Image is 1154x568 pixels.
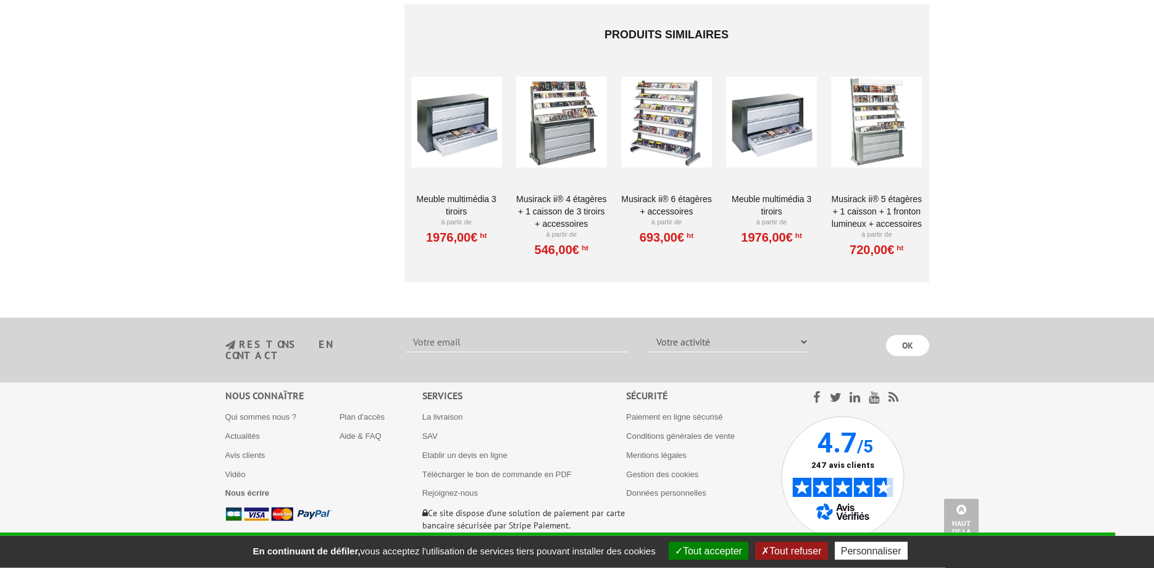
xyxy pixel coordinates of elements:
a: 1976,00€HT [426,234,487,241]
a: Gestion des cookies [626,470,698,479]
div: Nous connaître [225,389,422,403]
a: Aide & FAQ [340,431,382,441]
a: La livraison [422,412,463,422]
a: Paiement en ligne sécurisé [626,412,722,422]
p: À partir de [726,218,817,227]
a: Conditions générales de vente [626,431,735,441]
a: 720,00€HT [850,246,903,253]
button: Personnaliser (fenêtre modale) [835,542,908,560]
sup: HT [793,231,802,240]
sup: HT [894,244,903,252]
input: Votre email [406,331,628,352]
strong: En continuant de défiler, [253,546,360,556]
sup: HT [684,231,693,240]
div: Sécurité [626,389,781,403]
a: SAV [422,431,438,441]
p: À partir de [516,230,607,240]
a: Musirack II® 5 étagères + 1 caisson + 1 fronton lumineux + accessoires [831,193,922,230]
a: Actualités [225,431,260,441]
a: Etablir un devis en ligne [422,451,508,460]
h3: restons en contact [225,339,388,361]
a: Plan d'accès [340,412,385,422]
span: Produits similaires [604,28,729,41]
a: Nous écrire [225,488,270,498]
a: Mentions légales [626,451,687,460]
a: Avis clients [225,451,266,460]
a: 1976,00€HT [741,234,802,241]
p: Ce site dispose d’une solution de paiement par carte bancaire sécurisée par Stripe Paiement. [422,507,627,532]
a: Qui sommes nous ? [225,412,297,422]
a: Musirack II® 4 étagères + 1 caisson de 3 tiroirs + accessoires [516,193,607,230]
span: vous acceptez l'utilisation de services tiers pouvant installer des cookies [246,546,661,556]
a: Haut de la page [944,499,979,549]
p: À partir de [831,230,922,240]
sup: HT [477,231,487,240]
a: Musirack II® 6 étagères + accessoires [621,193,712,218]
a: Rejoignez-nous [422,488,478,498]
a: Télécharger le bon de commande en PDF [422,470,572,479]
p: À partir de [411,218,502,227]
img: Avis Vérifiés - 4.7 sur 5 - 247 avis clients [781,416,905,540]
a: 546,00€HT [535,246,588,253]
a: Meuble multimédia 3 tiroirs [411,193,502,218]
input: OK [886,335,929,356]
img: newsletter.jpg [225,340,235,350]
p: À partir de [621,218,712,227]
button: Tout accepter [669,542,748,560]
a: Vidéo [225,470,246,479]
div: Services [422,389,627,403]
a: Meuble multimédia 3 tiroirs [726,193,817,218]
a: Données personnelles [626,488,706,498]
sup: HT [579,244,588,252]
a: 693,00€HT [640,234,693,241]
button: Tout refuser [755,542,827,560]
